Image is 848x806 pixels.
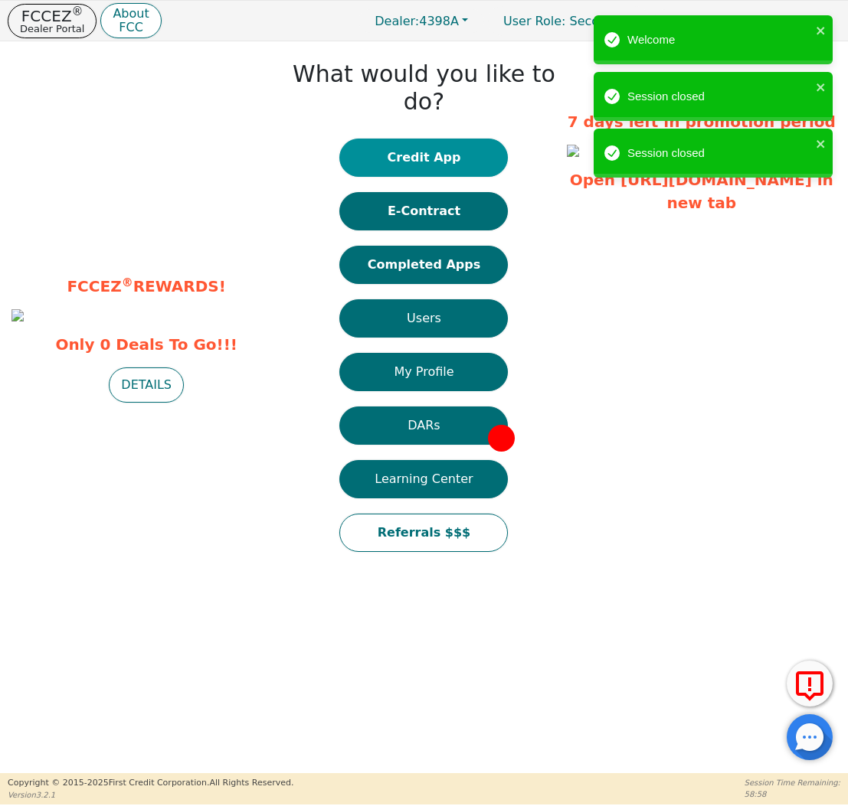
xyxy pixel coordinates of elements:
[627,145,811,162] div: Session closed
[339,139,508,177] button: Credit App
[339,514,508,552] button: Referrals $$$
[8,789,293,801] p: Version 3.2.1
[209,778,293,788] span: All Rights Reserved.
[375,14,459,28] span: 4398A
[816,135,827,152] button: close
[570,171,833,212] a: Open [URL][DOMAIN_NAME] in new tab
[488,6,650,36] a: User Role: Secondary
[816,21,827,39] button: close
[787,661,833,706] button: Report Error to FCC
[339,246,508,284] button: Completed Apps
[8,777,293,790] p: Copyright © 2015- 2025 First Credit Corporation.
[567,110,837,133] p: 7 days left in promotion period
[100,3,161,39] button: AboutFCC
[339,406,508,445] button: DARs
[339,460,508,498] button: Learning Center
[653,9,840,33] button: 4398A:[PERSON_NAME]
[745,777,840,788] p: Session Time Remaining:
[627,88,811,106] div: Session closed
[339,353,508,391] button: My Profile
[745,788,840,800] p: 58:58
[359,9,484,33] button: Dealer:4398A
[567,145,579,157] img: aee39674-ef28-433c-a9fa-2d7a9f5ec62e
[339,299,508,338] button: Users
[20,24,84,34] p: Dealer Portal
[816,78,827,96] button: close
[627,31,811,49] div: Welcome
[8,4,97,38] button: FCCEZ®Dealer Portal
[289,60,558,116] h1: What would you like to do?
[11,275,281,298] p: FCCEZ REWARDS!
[11,333,281,356] span: Only 0 Deals To Go!!!
[122,276,133,289] sup: ®
[339,192,508,230] button: E-Contract
[113,21,149,34] p: FCC
[113,8,149,20] p: About
[20,8,84,24] p: FCCEZ
[503,14,565,28] span: User Role :
[72,5,83,18] sup: ®
[375,14,419,28] span: Dealer:
[11,309,24,321] img: 94ccd5c0-b57a-4efd-a2ab-390b4bdc85eb
[109,367,184,403] button: DETAILS
[488,6,650,36] p: Secondary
